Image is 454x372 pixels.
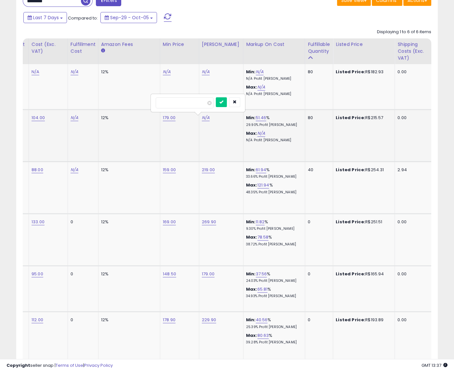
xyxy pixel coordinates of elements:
a: 51.46 [256,115,266,121]
div: 40 [308,167,328,173]
div: R$193.89 [336,317,390,323]
div: 0.00 [397,317,429,323]
button: Last 7 Days [23,12,67,23]
a: Terms of Use [56,362,83,368]
a: 11.82 [256,219,265,225]
div: seller snap | | [6,363,113,369]
a: N/A [163,69,171,75]
div: % [246,317,300,329]
b: Min: [246,271,256,277]
p: N/A Profit [PERSON_NAME] [246,138,300,143]
a: N/A [71,167,78,173]
div: Min Price [163,41,196,48]
button: Sep-29 - Oct-05 [100,12,157,23]
span: 2025-10-13 13:37 GMT [422,362,448,368]
p: 29.90% Profit [PERSON_NAME] [246,123,300,127]
div: Listed Price [336,41,392,48]
b: Listed Price: [336,219,365,225]
div: Fulfillable Quantity [308,41,330,55]
div: 0 [71,271,93,277]
a: 179.00 [202,271,214,277]
a: 40.56 [256,317,268,323]
p: 34.93% Profit [PERSON_NAME] [246,294,300,298]
b: Listed Price: [336,271,365,277]
div: 80 [308,69,328,75]
b: Min: [246,69,256,75]
div: R$165.94 [336,271,390,277]
a: 78.58 [257,234,269,241]
div: 0 [71,219,93,225]
div: R$182.93 [336,69,390,75]
a: 133.00 [32,219,45,225]
p: 39.28% Profit [PERSON_NAME] [246,340,300,345]
div: 0.00 [397,69,429,75]
b: Max: [246,84,257,90]
div: R$215.57 [336,115,390,121]
b: Max: [246,130,257,136]
div: [PERSON_NAME] [202,41,240,48]
b: Min: [246,317,256,323]
div: 0.00 [397,271,429,277]
p: N/A Profit [PERSON_NAME] [246,76,300,81]
div: Displaying 1 to 6 of 6 items [377,29,431,35]
div: % [246,286,300,298]
b: Listed Price: [336,317,365,323]
div: R$251.51 [336,219,390,225]
div: 12% [101,115,155,121]
a: N/A [71,115,78,121]
div: Cost (Exc. VAT) [32,41,65,55]
a: Privacy Policy [84,362,113,368]
a: 179.00 [163,115,175,121]
a: 88.00 [32,167,43,173]
a: N/A [257,84,265,90]
div: % [246,333,300,345]
span: Last 7 Days [33,14,59,21]
a: 112.00 [32,317,43,323]
b: Listed Price: [336,167,365,173]
div: 12% [101,69,155,75]
b: Max: [246,182,257,188]
b: Min: [246,219,256,225]
div: Shipping Costs (Exc. VAT) [397,41,431,62]
div: % [246,271,300,283]
b: Min: [246,115,256,121]
p: 38.72% Profit [PERSON_NAME] [246,242,300,247]
div: % [246,167,300,179]
a: 269.90 [202,219,216,225]
span: Sep-29 - Oct-05 [110,14,149,21]
p: 9.30% Profit [PERSON_NAME] [246,227,300,231]
a: 37.56 [256,271,267,277]
div: R$254.31 [336,167,390,173]
b: Max: [246,286,257,292]
a: N/A [202,69,210,75]
p: 48.35% Profit [PERSON_NAME] [246,190,300,195]
div: 0 [308,271,328,277]
div: Markup on Cost [246,41,302,48]
div: 0 [308,317,328,323]
a: 65.81 [257,286,268,293]
div: 12% [101,167,155,173]
div: 0.00 [397,115,429,121]
div: 12% [101,271,155,277]
b: Max: [246,332,257,338]
div: Amazon Fees [101,41,157,48]
b: Max: [246,234,257,240]
a: 159.00 [163,167,176,173]
a: N/A [256,69,264,75]
a: 121.94 [257,182,269,188]
div: 0 [308,219,328,225]
div: 80 [308,115,328,121]
a: 80.63 [257,332,269,339]
div: % [246,234,300,246]
span: Compared to: [68,15,98,21]
th: The percentage added to the cost of goods (COGS) that forms the calculator for Min & Max prices. [243,38,305,64]
div: Fulfillment Cost [71,41,96,55]
div: 0.00 [397,219,429,225]
a: 104.00 [32,115,45,121]
a: 61.94 [256,167,266,173]
div: 2.94 [397,167,429,173]
p: N/A Profit [PERSON_NAME] [246,92,300,96]
div: 0 [71,317,93,323]
strong: Copyright [6,362,30,368]
div: % [246,219,300,231]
